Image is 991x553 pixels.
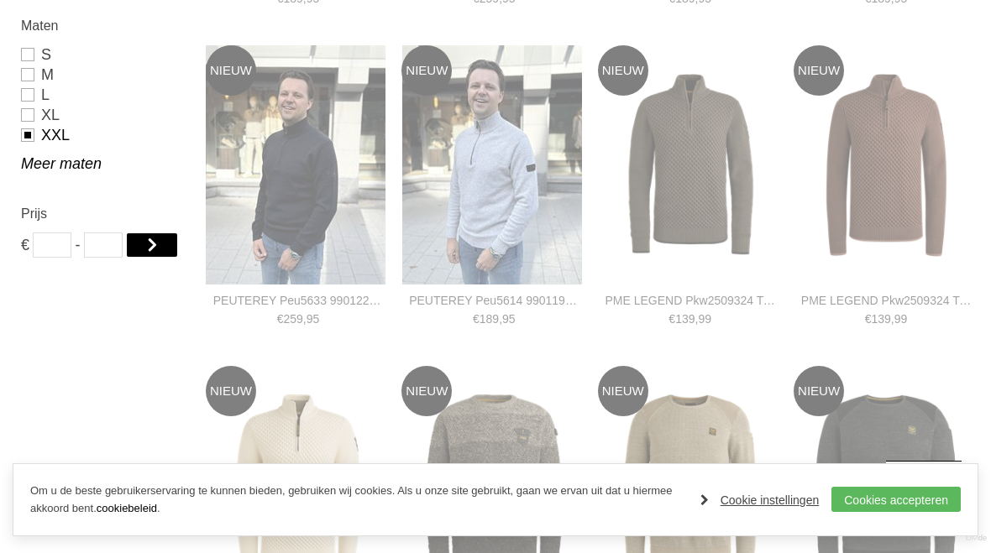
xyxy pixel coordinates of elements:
a: Cookies accepteren [831,487,961,512]
a: XXL [21,125,186,145]
h2: Maten [21,15,186,36]
a: Meer maten [21,154,186,174]
a: Cookie instellingen [700,488,820,513]
h2: Prijs [21,203,186,224]
a: L [21,85,186,105]
p: Om u de beste gebruikerservaring te kunnen bieden, gebruiken wij cookies. Als u onze site gebruik... [30,483,684,518]
a: S [21,44,186,65]
span: - [76,232,81,258]
a: XL [21,105,186,125]
span: € [21,232,29,258]
a: cookiebeleid [97,502,157,514]
a: M [21,65,186,85]
a: Terug naar boven [886,461,962,536]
